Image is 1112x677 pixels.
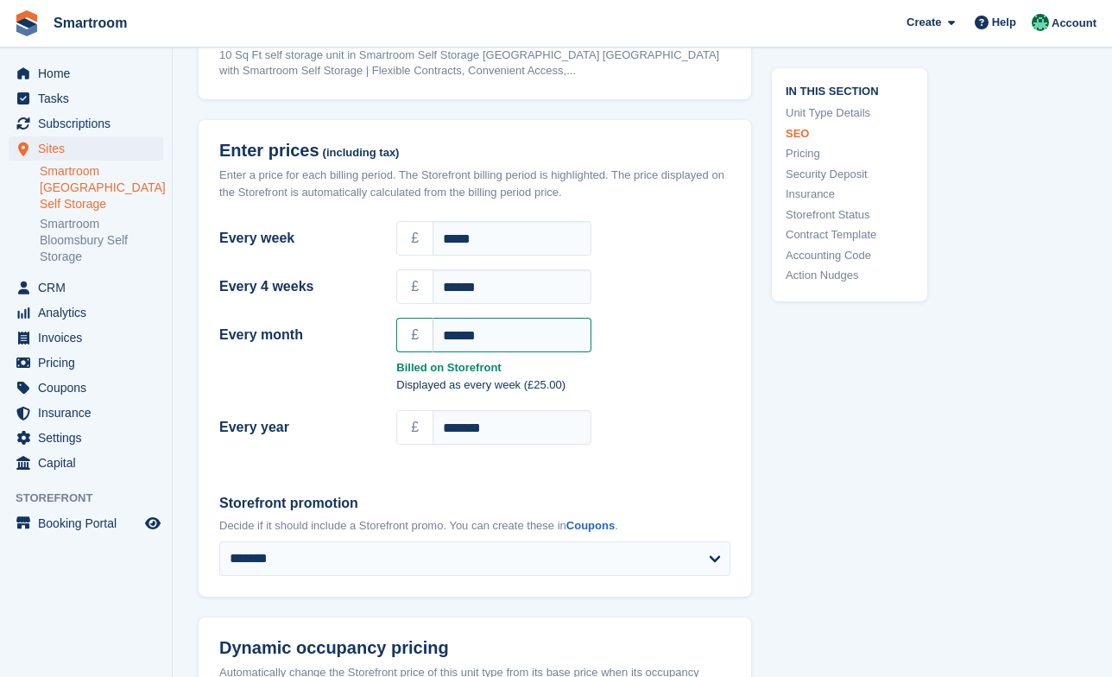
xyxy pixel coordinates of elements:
[38,86,142,111] span: Tasks
[9,111,163,136] a: menu
[219,517,730,535] p: Decide if it should include a Storefront promo. You can create these in .
[396,376,730,394] p: Displayed as every week (£25.00)
[38,275,142,300] span: CRM
[786,104,913,122] a: Unit Type Details
[142,513,163,534] a: Preview store
[1032,14,1049,31] img: Jacob Gabriel
[38,401,142,425] span: Insurance
[14,10,40,36] img: stora-icon-8386f47178a22dfd0bd8f6a31ec36ba5ce8667c1dd55bd0f319d3a0aa187defe.svg
[9,326,163,350] a: menu
[40,163,163,212] a: Smartroom [GEOGRAPHIC_DATA] Self Storage
[566,519,615,532] a: Coupons
[9,351,163,375] a: menu
[38,301,142,325] span: Analytics
[219,325,376,345] label: Every month
[9,86,163,111] a: menu
[219,638,449,658] span: Dynamic occupancy pricing
[38,426,142,450] span: Settings
[786,267,913,284] a: Action Nudges
[992,14,1016,31] span: Help
[323,147,400,160] span: (including tax)
[786,145,913,162] a: Pricing
[38,511,142,535] span: Booking Portal
[9,426,163,450] a: menu
[38,61,142,85] span: Home
[9,451,163,475] a: menu
[786,165,913,182] a: Security Deposit
[786,226,913,244] a: Contract Template
[786,206,913,223] a: Storefront Status
[16,490,172,507] span: Storefront
[907,14,941,31] span: Create
[786,246,913,263] a: Accounting Code
[38,326,142,350] span: Invoices
[40,216,163,265] a: Smartroom Bloomsbury Self Storage
[9,61,163,85] a: menu
[9,136,163,161] a: menu
[9,511,163,535] a: menu
[9,301,163,325] a: menu
[38,351,142,375] span: Pricing
[1052,15,1096,32] span: Account
[38,111,142,136] span: Subscriptions
[786,81,913,98] span: In this section
[219,141,319,161] span: Enter prices
[786,186,913,203] a: Insurance
[219,47,730,79] div: 10 Sq Ft self storage unit in Smartroom Self Storage [GEOGRAPHIC_DATA] [GEOGRAPHIC_DATA] with Sma...
[219,493,730,514] label: Storefront promotion
[9,401,163,425] a: menu
[219,228,376,249] label: Every week
[47,9,134,37] a: Smartroom
[38,376,142,400] span: Coupons
[219,167,730,200] div: Enter a price for each billing period. The Storefront billing period is highlighted. The price di...
[219,417,376,438] label: Every year
[38,136,142,161] span: Sites
[786,124,913,142] a: SEO
[38,451,142,475] span: Capital
[219,276,376,297] label: Every 4 weeks
[9,376,163,400] a: menu
[396,359,730,376] strong: Billed on Storefront
[9,275,163,300] a: menu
